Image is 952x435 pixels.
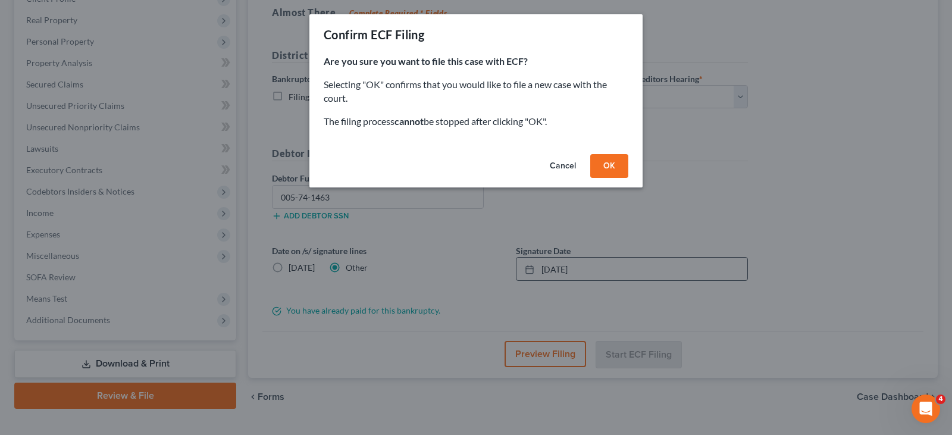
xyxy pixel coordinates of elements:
[324,115,628,129] p: The filing process be stopped after clicking "OK".
[394,115,424,127] strong: cannot
[324,26,424,43] div: Confirm ECF Filing
[912,395,940,423] iframe: Intercom live chat
[936,395,945,404] span: 4
[324,55,528,67] strong: Are you sure you want to file this case with ECF?
[590,154,628,178] button: OK
[540,154,585,178] button: Cancel
[324,78,628,105] p: Selecting "OK" confirms that you would like to file a new case with the court.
